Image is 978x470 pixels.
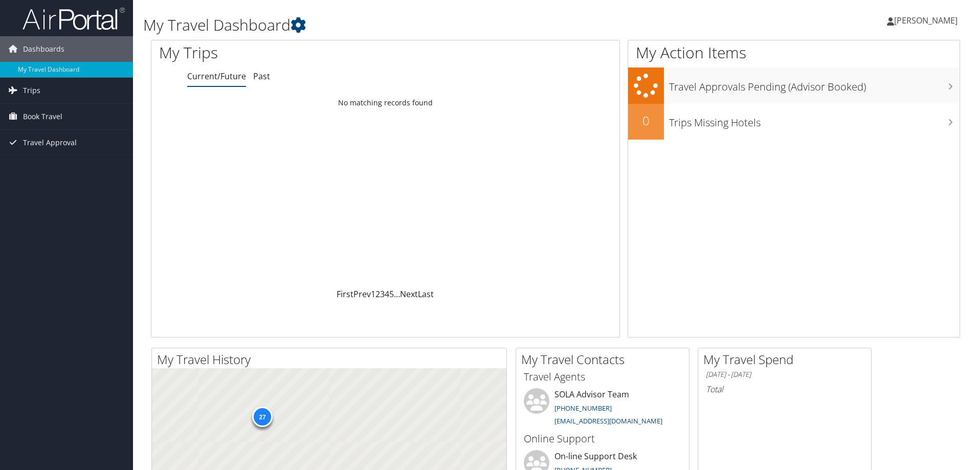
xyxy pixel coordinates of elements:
[524,370,681,384] h3: Travel Agents
[23,36,64,62] span: Dashboards
[253,71,270,82] a: Past
[353,288,371,300] a: Prev
[23,130,77,155] span: Travel Approval
[23,78,40,103] span: Trips
[375,288,380,300] a: 2
[394,288,400,300] span: …
[380,288,385,300] a: 3
[187,71,246,82] a: Current/Future
[524,432,681,446] h3: Online Support
[628,104,960,140] a: 0Trips Missing Hotels
[159,42,417,63] h1: My Trips
[151,94,619,112] td: No matching records found
[23,104,62,129] span: Book Travel
[669,110,960,130] h3: Trips Missing Hotels
[887,5,968,36] a: [PERSON_NAME]
[337,288,353,300] a: First
[389,288,394,300] a: 5
[252,407,273,427] div: 27
[628,68,960,104] a: Travel Approvals Pending (Advisor Booked)
[418,288,434,300] a: Last
[521,351,689,368] h2: My Travel Contacts
[669,75,960,94] h3: Travel Approvals Pending (Advisor Booked)
[400,288,418,300] a: Next
[706,384,863,395] h6: Total
[554,404,612,413] a: [PHONE_NUMBER]
[706,370,863,379] h6: [DATE] - [DATE]
[23,7,125,31] img: airportal-logo.png
[628,42,960,63] h1: My Action Items
[371,288,375,300] a: 1
[385,288,389,300] a: 4
[894,15,958,26] span: [PERSON_NAME]
[554,416,662,426] a: [EMAIL_ADDRESS][DOMAIN_NAME]
[157,351,506,368] h2: My Travel History
[703,351,871,368] h2: My Travel Spend
[519,388,686,430] li: SOLA Advisor Team
[143,14,693,36] h1: My Travel Dashboard
[628,112,664,129] h2: 0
